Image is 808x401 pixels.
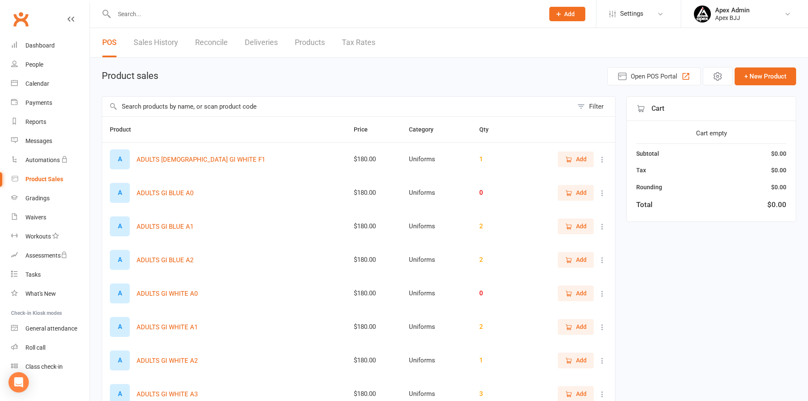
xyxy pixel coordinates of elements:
[110,183,130,203] div: Set product image
[110,283,130,303] div: Set product image
[576,222,587,231] span: Add
[354,323,394,331] div: $180.00
[110,250,130,270] div: Set product image
[25,344,45,351] div: Roll call
[558,151,594,167] button: Add
[479,390,512,398] div: 3
[11,74,89,93] a: Calendar
[558,219,594,234] button: Add
[354,124,377,135] button: Price
[137,322,198,332] button: ADULTS GI WHITE A1
[11,357,89,376] a: Class kiosk mode
[409,323,464,331] div: Uniforms
[25,363,63,370] div: Class check-in
[479,256,512,264] div: 2
[11,112,89,132] a: Reports
[25,137,52,144] div: Messages
[735,67,796,85] button: + New Product
[11,265,89,284] a: Tasks
[137,389,198,399] button: ADULTS GI WHITE A3
[409,390,464,398] div: Uniforms
[636,165,646,175] div: Tax
[25,325,77,332] div: General attendance
[25,80,49,87] div: Calendar
[479,189,512,196] div: 0
[11,93,89,112] a: Payments
[354,126,377,133] span: Price
[771,182,786,192] div: $0.00
[11,132,89,151] a: Messages
[558,353,594,368] button: Add
[11,151,89,170] a: Automations
[576,255,587,264] span: Add
[11,55,89,74] a: People
[354,390,394,398] div: $180.00
[620,4,643,23] span: Settings
[771,165,786,175] div: $0.00
[137,255,193,265] button: ADULTS GI BLUE A2
[715,6,749,14] div: Apex Admin
[479,156,512,163] div: 1
[245,28,278,57] a: Deliveries
[8,372,29,393] div: Open Intercom Messenger
[564,11,575,17] span: Add
[558,252,594,267] button: Add
[576,389,587,398] span: Add
[25,176,63,182] div: Product Sales
[354,223,394,230] div: $180.00
[11,208,89,227] a: Waivers
[11,189,89,208] a: Gradings
[558,286,594,301] button: Add
[636,182,662,192] div: Rounding
[589,101,604,112] div: Filter
[631,71,677,81] span: Open POS Portal
[25,157,60,163] div: Automations
[576,289,587,298] span: Add
[479,223,512,230] div: 2
[25,99,52,106] div: Payments
[636,199,652,210] div: Total
[409,256,464,264] div: Uniforms
[25,214,46,221] div: Waivers
[636,149,659,158] div: Subtotal
[11,170,89,189] a: Product Sales
[479,124,498,135] button: Qty
[409,223,464,230] div: Uniforms
[409,189,464,196] div: Uniforms
[573,97,615,116] button: Filter
[354,290,394,297] div: $180.00
[636,128,786,138] div: Cart empty
[479,323,512,331] div: 2
[110,126,140,133] span: Product
[137,222,193,232] button: ADULTS GI BLUE A1
[25,61,43,68] div: People
[771,149,786,158] div: $0.00
[195,28,228,57] a: Reconcile
[25,42,55,49] div: Dashboard
[110,351,130,370] div: Set product image
[558,185,594,200] button: Add
[558,319,594,334] button: Add
[11,319,89,338] a: General attendance kiosk mode
[354,256,394,264] div: $180.00
[134,28,178,57] a: Sales History
[409,126,443,133] span: Category
[25,118,46,125] div: Reports
[137,356,198,366] button: ADULTS GI WHITE A2
[110,216,130,236] div: Set product image
[479,126,498,133] span: Qty
[25,271,41,278] div: Tasks
[576,356,587,365] span: Add
[11,338,89,357] a: Roll call
[25,195,50,202] div: Gradings
[110,124,140,135] button: Product
[102,28,117,57] a: POS
[479,357,512,364] div: 1
[102,97,573,116] input: Search products by name, or scan product code
[11,227,89,246] a: Workouts
[295,28,325,57] a: Products
[25,290,56,297] div: What's New
[110,317,130,337] div: Set product image
[11,246,89,265] a: Assessments
[767,199,786,210] div: $0.00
